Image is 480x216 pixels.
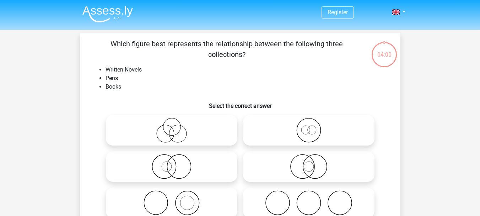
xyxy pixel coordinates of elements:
img: Assessly [82,6,133,22]
h6: Select the correct answer [91,97,389,109]
a: Register [328,9,348,16]
div: 04:00 [371,41,398,59]
p: Which figure best represents the relationship between the following three collections? [91,38,362,60]
li: Books [106,83,389,91]
li: Pens [106,74,389,83]
li: Written Novels [106,65,389,74]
